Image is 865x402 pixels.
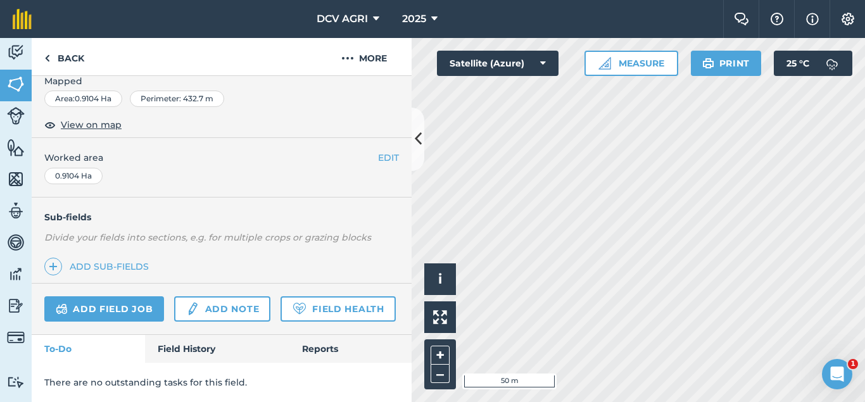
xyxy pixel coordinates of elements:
div: Area : 0.9104 Ha [44,91,122,107]
button: EDIT [378,151,399,165]
img: svg+xml;base64,PD94bWwgdmVyc2lvbj0iMS4wIiBlbmNvZGluZz0idXRmLTgiPz4KPCEtLSBHZW5lcmF0b3I6IEFkb2JlIE... [186,301,199,317]
em: Divide your fields into sections, e.g. for multiple crops or grazing blocks [44,232,371,243]
img: Ruler icon [598,57,611,70]
img: svg+xml;base64,PHN2ZyB4bWxucz0iaHR0cDovL3d3dy53My5vcmcvMjAwMC9zdmciIHdpZHRoPSI1NiIgaGVpZ2h0PSI2MC... [7,75,25,94]
span: i [438,271,442,287]
img: A question mark icon [769,13,785,25]
span: 2025 [402,11,426,27]
img: fieldmargin Logo [13,9,32,29]
button: More [317,38,412,75]
img: svg+xml;base64,PHN2ZyB4bWxucz0iaHR0cDovL3d3dy53My5vcmcvMjAwMC9zdmciIHdpZHRoPSIxNCIgaGVpZ2h0PSIyNC... [49,259,58,274]
img: svg+xml;base64,PHN2ZyB4bWxucz0iaHR0cDovL3d3dy53My5vcmcvMjAwMC9zdmciIHdpZHRoPSI1NiIgaGVpZ2h0PSI2MC... [7,170,25,189]
h4: Sub-fields [32,210,412,224]
span: Worked area [44,151,399,165]
img: svg+xml;base64,PHN2ZyB4bWxucz0iaHR0cDovL3d3dy53My5vcmcvMjAwMC9zdmciIHdpZHRoPSIyMCIgaGVpZ2h0PSIyNC... [341,51,354,66]
iframe: Intercom live chat [822,359,852,389]
button: View on map [44,117,122,132]
img: svg+xml;base64,PHN2ZyB4bWxucz0iaHR0cDovL3d3dy53My5vcmcvMjAwMC9zdmciIHdpZHRoPSIxOCIgaGVpZ2h0PSIyNC... [44,117,56,132]
img: svg+xml;base64,PD94bWwgdmVyc2lvbj0iMS4wIiBlbmNvZGluZz0idXRmLTgiPz4KPCEtLSBHZW5lcmF0b3I6IEFkb2JlIE... [7,43,25,62]
span: DCV AGRI [317,11,368,27]
img: svg+xml;base64,PHN2ZyB4bWxucz0iaHR0cDovL3d3dy53My5vcmcvMjAwMC9zdmciIHdpZHRoPSI5IiBoZWlnaHQ9IjI0Ii... [44,51,50,66]
span: Mapped [32,74,412,88]
img: svg+xml;base64,PD94bWwgdmVyc2lvbj0iMS4wIiBlbmNvZGluZz0idXRmLTgiPz4KPCEtLSBHZW5lcmF0b3I6IEFkb2JlIE... [56,301,68,317]
a: Field Health [281,296,395,322]
button: Measure [584,51,678,76]
a: Add sub-fields [44,258,154,275]
img: svg+xml;base64,PD94bWwgdmVyc2lvbj0iMS4wIiBlbmNvZGluZz0idXRmLTgiPz4KPCEtLSBHZW5lcmF0b3I6IEFkb2JlIE... [7,201,25,220]
button: – [431,365,450,383]
a: Field History [145,335,289,363]
img: svg+xml;base64,PD94bWwgdmVyc2lvbj0iMS4wIiBlbmNvZGluZz0idXRmLTgiPz4KPCEtLSBHZW5lcmF0b3I6IEFkb2JlIE... [7,107,25,125]
a: To-Do [32,335,145,363]
button: 25 °C [774,51,852,76]
img: svg+xml;base64,PHN2ZyB4bWxucz0iaHR0cDovL3d3dy53My5vcmcvMjAwMC9zdmciIHdpZHRoPSI1NiIgaGVpZ2h0PSI2MC... [7,138,25,157]
a: Add field job [44,296,164,322]
img: svg+xml;base64,PD94bWwgdmVyc2lvbj0iMS4wIiBlbmNvZGluZz0idXRmLTgiPz4KPCEtLSBHZW5lcmF0b3I6IEFkb2JlIE... [7,296,25,315]
div: 0.9104 Ha [44,168,103,184]
span: View on map [61,118,122,132]
a: Back [32,38,97,75]
button: i [424,263,456,295]
img: A cog icon [840,13,856,25]
img: Four arrows, one pointing top left, one top right, one bottom right and the last bottom left [433,310,447,324]
button: + [431,346,450,365]
div: Perimeter : 432.7 m [130,91,224,107]
img: svg+xml;base64,PHN2ZyB4bWxucz0iaHR0cDovL3d3dy53My5vcmcvMjAwMC9zdmciIHdpZHRoPSIxNyIgaGVpZ2h0PSIxNy... [806,11,819,27]
a: Reports [289,335,412,363]
img: svg+xml;base64,PD94bWwgdmVyc2lvbj0iMS4wIiBlbmNvZGluZz0idXRmLTgiPz4KPCEtLSBHZW5lcmF0b3I6IEFkb2JlIE... [819,51,845,76]
button: Satellite (Azure) [437,51,559,76]
span: 25 ° C [786,51,809,76]
button: Print [691,51,762,76]
img: Two speech bubbles overlapping with the left bubble in the forefront [734,13,749,25]
a: Add note [174,296,270,322]
img: svg+xml;base64,PD94bWwgdmVyc2lvbj0iMS4wIiBlbmNvZGluZz0idXRmLTgiPz4KPCEtLSBHZW5lcmF0b3I6IEFkb2JlIE... [7,329,25,346]
img: svg+xml;base64,PD94bWwgdmVyc2lvbj0iMS4wIiBlbmNvZGluZz0idXRmLTgiPz4KPCEtLSBHZW5lcmF0b3I6IEFkb2JlIE... [7,233,25,252]
img: svg+xml;base64,PD94bWwgdmVyc2lvbj0iMS4wIiBlbmNvZGluZz0idXRmLTgiPz4KPCEtLSBHZW5lcmF0b3I6IEFkb2JlIE... [7,265,25,284]
img: svg+xml;base64,PD94bWwgdmVyc2lvbj0iMS4wIiBlbmNvZGluZz0idXRmLTgiPz4KPCEtLSBHZW5lcmF0b3I6IEFkb2JlIE... [7,376,25,388]
span: 1 [848,359,858,369]
p: There are no outstanding tasks for this field. [44,375,399,389]
img: svg+xml;base64,PHN2ZyB4bWxucz0iaHR0cDovL3d3dy53My5vcmcvMjAwMC9zdmciIHdpZHRoPSIxOSIgaGVpZ2h0PSIyNC... [702,56,714,71]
